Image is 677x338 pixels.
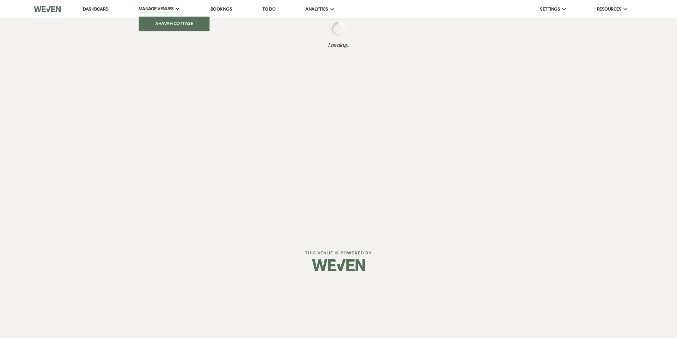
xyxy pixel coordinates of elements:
[331,22,346,36] img: loading spinner
[540,6,560,13] span: Settings
[211,6,232,12] a: Bookings
[142,20,206,27] li: Ahavah Cottage
[139,5,173,12] span: Manage Venues
[305,6,328,13] span: Analytics
[312,253,365,278] img: Weven Logo
[139,17,209,31] a: Ahavah Cottage
[597,6,621,13] span: Resources
[34,2,61,17] img: Weven Logo
[262,6,275,12] a: To Do
[328,41,349,49] span: Loading...
[83,6,108,12] a: Dashboard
